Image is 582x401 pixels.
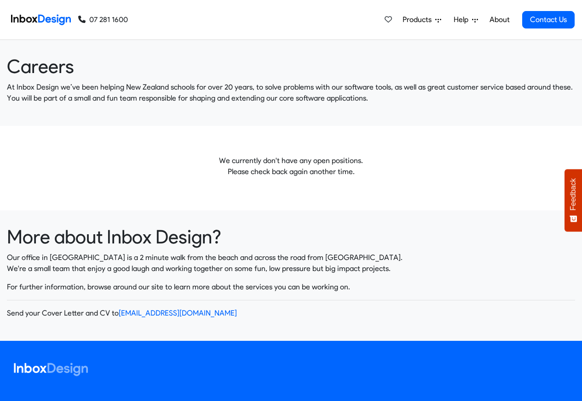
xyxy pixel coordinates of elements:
[7,225,575,249] heading: More about Inbox Design?
[7,155,575,177] p: We currently don't have any open positions. Please check back again another time.
[522,11,575,28] a: Contact Us
[450,11,482,29] a: Help
[7,82,575,104] p: At Inbox Design we’ve been helping New Zealand schools for over 20 years, to solve problems with ...
[487,11,512,29] a: About
[454,14,472,25] span: Help
[569,178,577,210] span: Feedback
[78,14,128,25] a: 07 281 1600
[7,282,575,293] p: For further information, browse around our site to learn more about the services you can be worki...
[403,14,435,25] span: Products
[14,363,88,376] img: logo_inboxdesign_white.svg
[399,11,445,29] a: Products
[119,309,237,317] a: [EMAIL_ADDRESS][DOMAIN_NAME]
[7,252,575,274] p: Our office in [GEOGRAPHIC_DATA] is a 2 minute walk from the beach and across the road from [GEOGR...
[565,169,582,232] button: Feedback - Show survey
[7,308,575,319] p: Send your Cover Letter and CV to
[7,55,575,78] heading: Careers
